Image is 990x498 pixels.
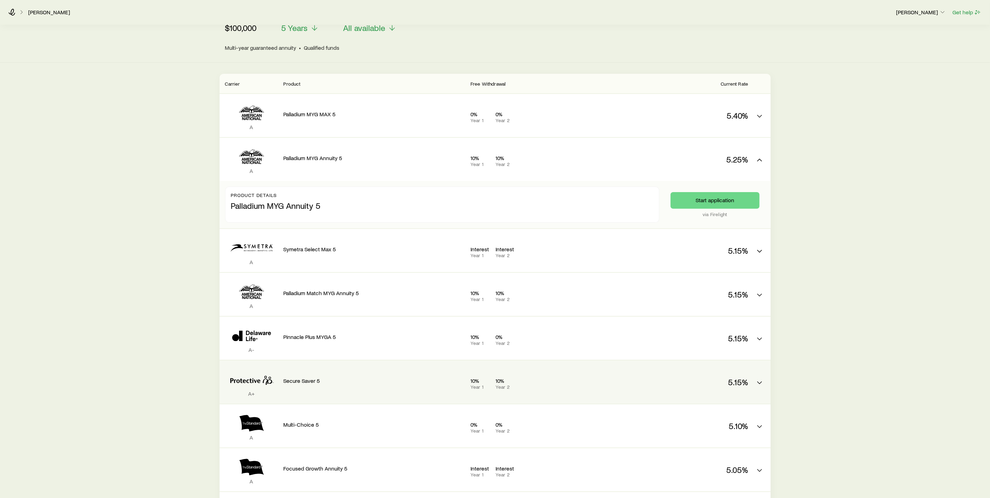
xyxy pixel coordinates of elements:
[671,192,760,209] button: Start application
[470,377,490,384] p: 10%
[225,478,278,485] p: A
[627,465,749,475] p: 5.05%
[496,340,515,346] p: Year 2
[470,155,490,161] p: 10%
[496,465,515,472] p: Interest
[284,421,465,428] p: Multi-Choice 5
[470,333,490,340] p: 10%
[470,253,490,258] p: Year 1
[627,290,749,299] p: 5.15%
[225,124,278,131] p: A
[470,428,490,434] p: Year 1
[470,340,490,346] p: Year 1
[231,192,654,198] p: Product details
[496,421,515,428] p: 0%
[304,44,340,51] span: Qualified funds
[496,161,515,167] p: Year 2
[284,81,301,87] span: Product
[284,465,465,472] p: Focused Growth Annuity 5
[284,111,465,118] p: Palladium MYG MAX 5
[225,167,278,174] p: A
[225,259,278,266] p: A
[627,421,749,431] p: 5.10%
[721,81,749,87] span: Current Rate
[470,246,490,253] p: Interest
[284,246,465,253] p: Symetra Select Max 5
[496,428,515,434] p: Year 2
[496,111,515,118] p: 0%
[952,8,982,16] button: Get help
[470,118,490,123] p: Year 1
[671,212,760,217] p: via Firelight
[496,377,515,384] p: 10%
[896,9,946,16] p: [PERSON_NAME]
[470,161,490,167] p: Year 1
[225,390,278,397] p: A+
[470,290,490,297] p: 10%
[225,81,240,87] span: Carrier
[225,302,278,309] p: A
[627,333,749,343] p: 5.15%
[470,421,490,428] p: 0%
[627,155,749,164] p: 5.25%
[496,472,515,477] p: Year 2
[627,246,749,255] p: 5.15%
[496,290,515,297] p: 10%
[470,297,490,302] p: Year 1
[231,198,654,211] p: Palladium MYG Annuity 5
[343,23,385,33] span: All available
[470,472,490,477] p: Year 1
[496,384,515,390] p: Year 2
[496,155,515,161] p: 10%
[496,118,515,123] p: Year 2
[299,44,301,51] span: •
[28,9,70,16] a: [PERSON_NAME]
[284,290,465,297] p: Palladium Match MYG Annuity 5
[281,23,308,33] span: 5 Years
[225,23,270,33] p: $100,000
[284,377,465,384] p: Secure Saver 5
[225,44,296,51] span: Multi-year guaranteed annuity
[896,8,947,17] button: [PERSON_NAME]
[470,384,490,390] p: Year 1
[470,465,490,472] p: Interest
[627,111,749,120] p: 5.40%
[496,253,515,258] p: Year 2
[225,346,278,353] p: A-
[470,81,506,87] span: Free Withdrawal
[496,297,515,302] p: Year 2
[496,246,515,253] p: Interest
[496,333,515,340] p: 0%
[225,434,278,441] p: A
[284,333,465,340] p: Pinnacle Plus MYGA 5
[627,377,749,387] p: 5.15%
[470,111,490,118] p: 0%
[284,155,465,161] p: Palladium MYG Annuity 5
